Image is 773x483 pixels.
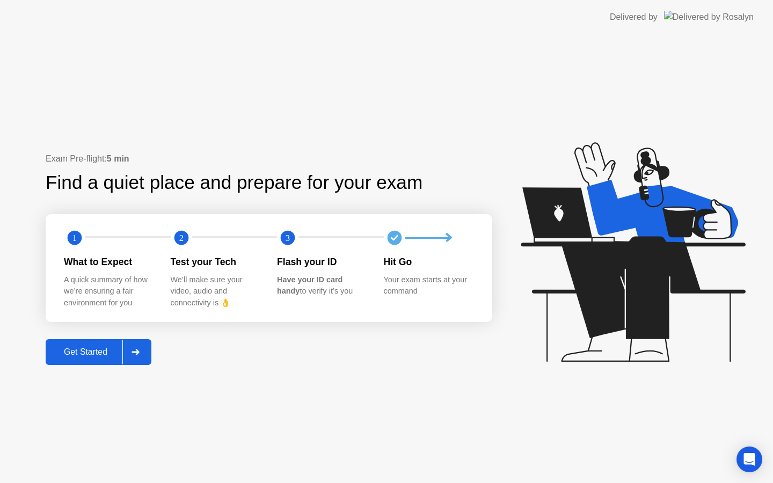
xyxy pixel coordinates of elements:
[736,447,762,472] div: Open Intercom Messenger
[64,255,154,269] div: What to Expect
[49,347,122,357] div: Get Started
[46,152,492,165] div: Exam Pre-flight:
[72,233,77,243] text: 1
[384,274,473,297] div: Your exam starts at your command
[384,255,473,269] div: Hit Go
[107,154,129,163] b: 5 min
[286,233,290,243] text: 3
[46,339,151,365] button: Get Started
[277,274,367,297] div: to verify it’s you
[171,255,260,269] div: Test your Tech
[171,274,260,309] div: We’ll make sure your video, audio and connectivity is 👌
[64,274,154,309] div: A quick summary of how we’re ensuring a fair environment for you
[46,169,424,197] div: Find a quiet place and prepare for your exam
[277,255,367,269] div: Flash your ID
[277,275,342,296] b: Have your ID card handy
[179,233,183,243] text: 2
[610,11,658,24] div: Delivered by
[664,11,754,23] img: Delivered by Rosalyn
